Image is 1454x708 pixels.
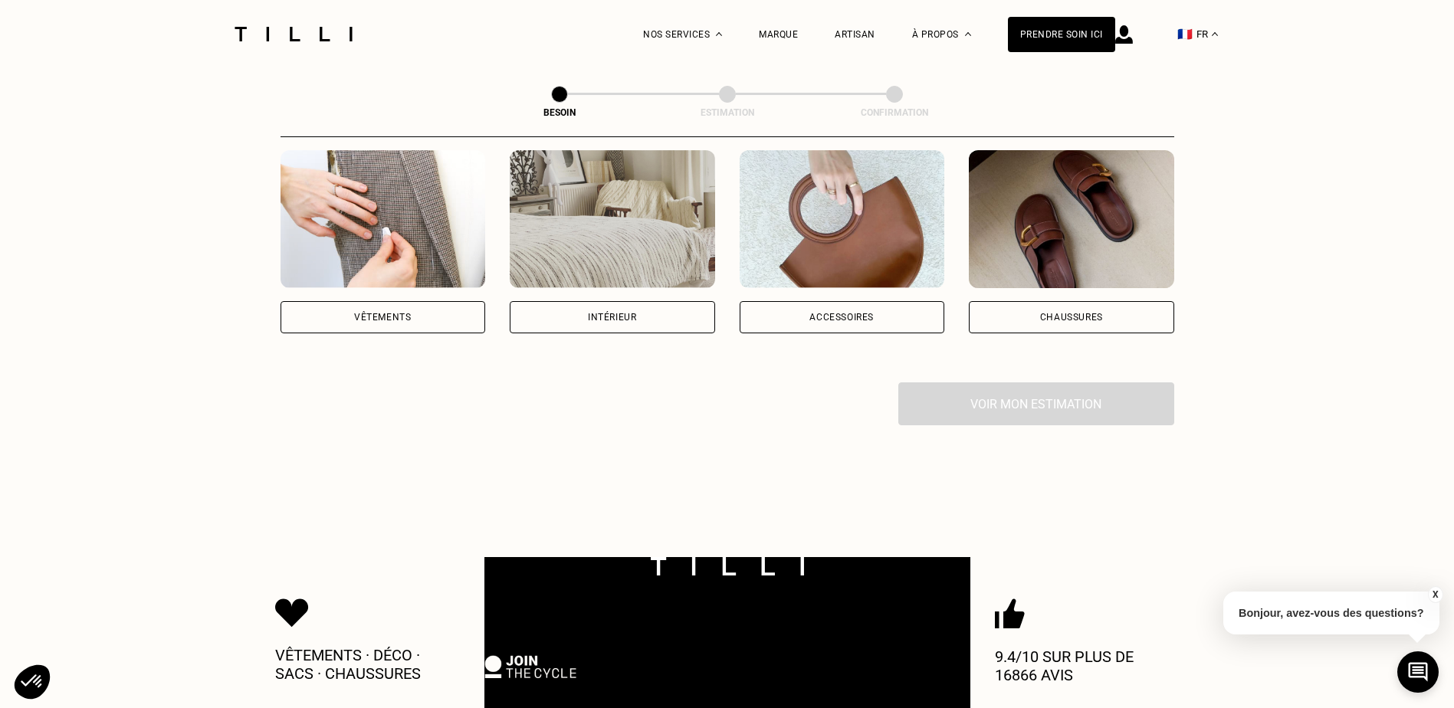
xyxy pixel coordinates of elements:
[965,32,971,36] img: Menu déroulant à propos
[484,655,576,678] img: logo Join The Cycle
[1223,592,1439,634] p: Bonjour, avez-vous des questions?
[740,150,945,288] img: Accessoires
[969,150,1174,288] img: Chaussures
[651,557,804,576] img: logo Tilli
[835,29,875,40] a: Artisan
[354,313,411,322] div: Vêtements
[1177,27,1193,41] span: 🇫🇷
[1040,313,1103,322] div: Chaussures
[281,150,486,288] img: Vêtements
[995,647,1179,684] p: 9.4/10 sur plus de 16866 avis
[229,27,358,41] img: Logo du service de couturière Tilli
[275,646,459,683] p: Vêtements · Déco · Sacs · Chaussures
[651,107,804,118] div: Estimation
[1115,25,1133,44] img: icône connexion
[716,32,722,36] img: Menu déroulant
[759,29,798,40] a: Marque
[995,598,1025,629] img: Icon
[1212,32,1218,36] img: menu déroulant
[483,107,636,118] div: Besoin
[818,107,971,118] div: Confirmation
[588,313,636,322] div: Intérieur
[510,150,715,288] img: Intérieur
[1008,17,1115,52] a: Prendre soin ici
[1427,586,1443,603] button: X
[809,313,874,322] div: Accessoires
[275,598,309,628] img: Icon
